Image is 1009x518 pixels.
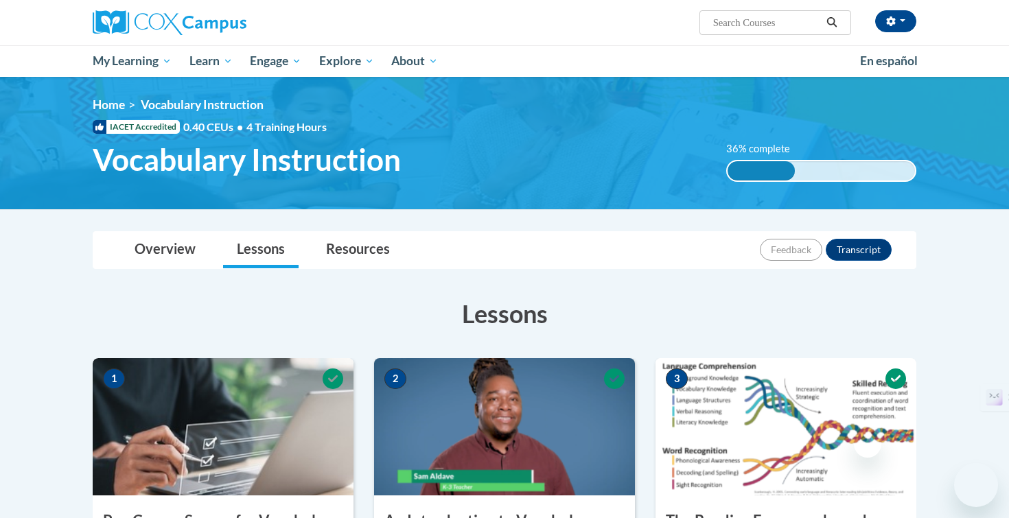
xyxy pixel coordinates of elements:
h3: Lessons [93,296,916,331]
iframe: Button to launch messaging window [954,463,998,507]
span: En español [860,54,918,68]
a: Engage [241,45,310,77]
img: Course Image [656,358,916,495]
div: 36% complete [728,161,795,180]
img: Course Image [93,358,353,495]
span: Engage [250,53,301,69]
span: Vocabulary Instruction [93,141,401,178]
span: Vocabulary Instruction [141,97,264,112]
button: Account Settings [875,10,916,32]
a: Home [93,97,125,112]
iframe: Close message [854,430,881,458]
span: 1 [103,368,125,389]
a: Cox Campus [93,10,353,35]
img: Course Image [374,358,635,495]
span: 0.40 CEUs [183,119,246,134]
img: Cox Campus [93,10,246,35]
button: Feedback [760,239,822,261]
span: 4 Training Hours [246,120,327,133]
span: My Learning [93,53,172,69]
a: Learn [181,45,242,77]
label: 36% complete [726,141,805,156]
a: Explore [310,45,383,77]
a: Resources [312,232,404,268]
a: My Learning [84,45,181,77]
span: About [391,53,438,69]
span: 2 [384,368,406,389]
span: 3 [666,368,688,389]
a: Overview [121,232,209,268]
button: Transcript [826,239,892,261]
span: Explore [319,53,374,69]
span: Learn [189,53,233,69]
button: Search [822,14,842,31]
div: Main menu [72,45,937,77]
a: About [383,45,448,77]
a: Lessons [223,232,299,268]
input: Search Courses [712,14,822,31]
a: En español [851,47,927,75]
span: IACET Accredited [93,120,180,134]
span: • [237,120,243,133]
